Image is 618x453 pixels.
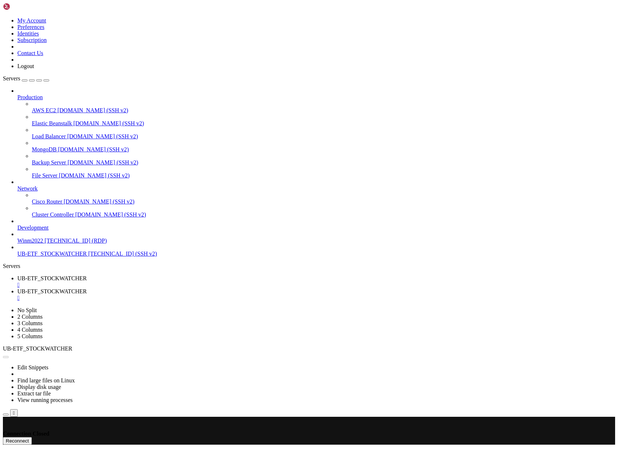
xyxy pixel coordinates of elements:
a: Edit Snippets [17,364,48,370]
span: Cluster Controller [32,211,74,218]
a:  [17,282,615,288]
a: My Account [17,17,46,24]
a: Network [17,185,615,192]
a: Find large files on Linux [17,377,75,383]
li: Cluster Controller [DOMAIN_NAME] (SSH v2) [32,205,615,218]
a: 2 Columns [17,314,43,320]
a: 4 Columns [17,327,43,333]
span: UB-ETF_STOCKWATCHER [17,251,87,257]
img: Shellngn [3,3,45,10]
a: Extract tar file [17,390,51,397]
span: Development [17,225,48,231]
a: Subscription [17,37,47,43]
a: UB-ETF_STOCKWATCHER [17,275,615,288]
span: [DOMAIN_NAME] (SSH v2) [58,146,129,152]
a: Production [17,94,615,101]
span: [DOMAIN_NAME] (SSH v2) [59,172,130,179]
span: Network [17,185,38,192]
span: AWS EC2 [32,107,56,113]
span: [TECHNICAL_ID] (RDP) [45,238,107,244]
li: Development [17,218,615,231]
a: MongoDB [DOMAIN_NAME] (SSH v2) [32,146,615,153]
a: Display disk usage [17,384,61,390]
a: 3 Columns [17,320,43,326]
li: UB-ETF_STOCKWATCHER [TECHNICAL_ID] (SSH v2) [17,244,615,257]
span: [DOMAIN_NAME] (SSH v2) [73,120,144,126]
a: UB-ETF_STOCKWATCHER [TECHNICAL_ID] (SSH v2) [17,251,615,257]
span: Winm2022 [17,238,43,244]
span: [DOMAIN_NAME] (SSH v2) [75,211,146,218]
span: UB-ETF_STOCKWATCHER [17,288,87,294]
span: [DOMAIN_NAME] (SSH v2) [64,198,135,205]
li: Cisco Router [DOMAIN_NAME] (SSH v2) [32,192,615,205]
li: File Server [DOMAIN_NAME] (SSH v2) [32,166,615,179]
span: UB-ETF_STOCKWATCHER [17,275,87,281]
span: [TECHNICAL_ID] (SSH v2) [88,251,157,257]
span: Backup Server [32,159,66,165]
span: Production [17,94,43,100]
span: Load Balancer [32,133,66,139]
span: [DOMAIN_NAME] (SSH v2) [67,133,138,139]
a: Servers [3,75,49,81]
a: 5 Columns [17,333,43,339]
span: [DOMAIN_NAME] (SSH v2) [58,107,128,113]
a: UB-ETF_STOCKWATCHER [17,288,615,301]
a: Load Balancer [DOMAIN_NAME] (SSH v2) [32,133,615,140]
a: Winm2022 [TECHNICAL_ID] (RDP) [17,238,615,244]
a: View running processes [17,397,73,403]
div: Servers [3,263,615,269]
a: AWS EC2 [DOMAIN_NAME] (SSH v2) [32,107,615,114]
a: File Server [DOMAIN_NAME] (SSH v2) [32,172,615,179]
span: Cisco Router [32,198,62,205]
a: Elastic Beanstalk [DOMAIN_NAME] (SSH v2) [32,120,615,127]
span: Elastic Beanstalk [32,120,72,126]
span: MongoDB [32,146,56,152]
a: Identities [17,30,39,37]
li: Backup Server [DOMAIN_NAME] (SSH v2) [32,153,615,166]
a: Backup Server [DOMAIN_NAME] (SSH v2) [32,159,615,166]
a: No Split [17,307,37,313]
li: Load Balancer [DOMAIN_NAME] (SSH v2) [32,127,615,140]
a:  [17,295,615,301]
li: Winm2022 [TECHNICAL_ID] (RDP) [17,231,615,244]
a: Cluster Controller [DOMAIN_NAME] (SSH v2) [32,211,615,218]
button:  [10,409,18,417]
a: Preferences [17,24,45,30]
li: Production [17,88,615,179]
div:  [13,410,15,416]
a: Cisco Router [DOMAIN_NAME] (SSH v2) [32,198,615,205]
a: Logout [17,63,34,69]
span: UB-ETF_STOCKWATCHER [3,345,72,352]
a: Development [17,225,615,231]
li: MongoDB [DOMAIN_NAME] (SSH v2) [32,140,615,153]
span: [DOMAIN_NAME] (SSH v2) [68,159,139,165]
li: Elastic Beanstalk [DOMAIN_NAME] (SSH v2) [32,114,615,127]
span: Servers [3,75,20,81]
li: Network [17,179,615,218]
li: AWS EC2 [DOMAIN_NAME] (SSH v2) [32,101,615,114]
a: Contact Us [17,50,43,56]
span: File Server [32,172,58,179]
